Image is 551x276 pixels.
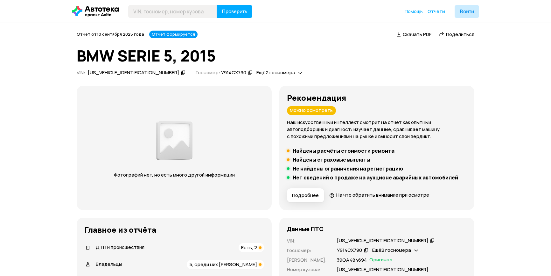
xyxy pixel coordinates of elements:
[397,31,431,38] a: Скачать PDF
[287,257,329,264] p: [PERSON_NAME] :
[88,69,179,76] div: [US_VEHICLE_IDENTIFICATION_NUMBER]
[439,31,474,38] a: Поделиться
[287,247,329,254] p: Госномер :
[337,247,362,254] div: У914СХ790
[336,192,429,198] span: На что обратить внимание при осмотре
[287,225,324,232] h4: Данные ПТС
[287,119,467,140] p: Наш искусственный интеллект смотрит на отчёт как опытный автоподборщик и диагност: изучает данные...
[337,257,367,264] p: 39ОА484694
[196,69,220,76] span: Госномер:
[256,69,295,76] span: Ещё 2 госномера
[372,247,411,253] span: Ещё 2 госномера
[287,237,329,244] p: VIN :
[455,5,479,18] button: Войти
[287,106,336,115] div: Можно осмотреть
[189,261,257,268] span: 5, среди них [PERSON_NAME]
[96,244,144,251] span: ДТП и происшествия
[337,237,428,244] div: [US_VEHICLE_IDENTIFICATION_NUMBER]
[84,225,264,234] h3: Главное из отчёта
[403,31,431,38] span: Скачать PDF
[222,9,247,14] span: Проверить
[217,5,252,18] button: Проверить
[293,148,394,154] h5: Найдены расчёты стоимости ремонта
[287,93,467,102] h3: Рекомендация
[428,8,445,14] span: Отчёты
[293,156,370,163] h5: Найдены страховые выплаты
[287,188,324,202] button: Подробнее
[329,192,429,198] a: На что обратить внимание при осмотре
[292,192,319,199] span: Подробнее
[405,8,423,15] a: Помощь
[154,117,194,164] img: d89e54fb62fcf1f0.png
[96,261,122,267] span: Владельцы
[293,174,458,181] h5: Нет сведений о продаже на аукционе аварийных автомобилей
[149,31,198,38] div: Отчёт формируется
[337,266,428,273] p: [US_VEHICLE_IDENTIFICATION_NUMBER]
[128,5,217,18] input: VIN, госномер, номер кузова
[460,9,474,14] span: Войти
[446,31,474,38] span: Поделиться
[293,165,403,172] h5: Не найдены ограничения на регистрацию
[77,69,85,76] span: VIN :
[287,266,329,273] p: Номер кузова :
[77,47,474,64] h1: BMW SERIE 5, 2015
[77,31,144,37] span: Отчёт от 10 сентября 2025 года
[108,171,241,178] p: Фотографий нет, но есть много другой информации
[428,8,445,15] a: Отчёты
[241,244,257,251] span: Есть, 2
[369,257,392,264] span: Оригинал
[405,8,423,14] span: Помощь
[221,69,246,76] div: У914СХ790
